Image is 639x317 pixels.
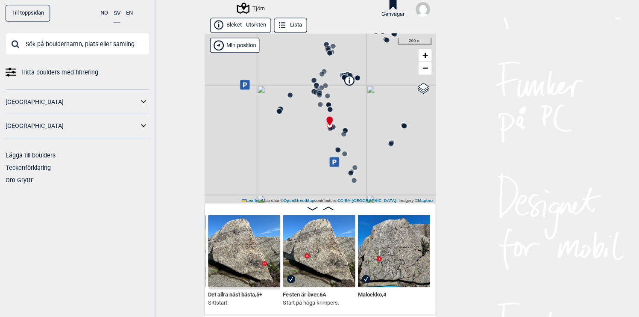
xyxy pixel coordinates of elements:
a: [GEOGRAPHIC_DATA] [6,96,138,109]
img: Malockko 230807 [357,215,429,287]
a: OpenStreetMap [283,198,314,203]
a: Lägga till boulders [6,152,56,159]
button: EN [126,6,132,22]
span: Festen är över , 6A [282,290,325,298]
a: Mapbox [417,198,433,203]
a: Till toppsidan [6,6,50,22]
button: Lista [273,18,306,33]
p: Start på höga krimpers. [282,299,338,307]
span: + [422,50,427,61]
span: | [260,198,261,203]
div: 200 m [397,39,431,45]
a: [GEOGRAPHIC_DATA] [6,120,138,133]
a: Leaflet [241,198,259,203]
img: User fallback1 [415,3,429,18]
a: Zoom out [418,62,431,75]
div: Map data © contributors, , Imagery © [239,198,435,204]
span: Hitta boulders med filtrering [21,67,98,79]
button: SV [113,6,120,23]
p: Sittstart. [208,299,262,307]
a: Teckenförklaring [6,165,51,172]
span: Det allra näst bästa , 5+ [208,290,262,298]
button: Bleket - Utsikten [210,18,270,33]
a: CC-BY-[GEOGRAPHIC_DATA] [337,198,396,203]
span: Malockko , 4 [357,290,385,298]
input: Sök på bouldernamn, plats eller samling [6,33,149,56]
div: Vis min position [210,39,259,53]
a: Hitta boulders med filtrering [6,67,149,79]
a: Zoom in [418,50,431,62]
span: − [422,63,427,74]
div: Tjörn [237,4,264,14]
img: Festen ar over [282,215,355,287]
a: Layers [414,80,431,98]
a: Om Gryttr [6,177,33,184]
button: NO [100,6,108,22]
img: Det allra nast basta [208,215,280,287]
